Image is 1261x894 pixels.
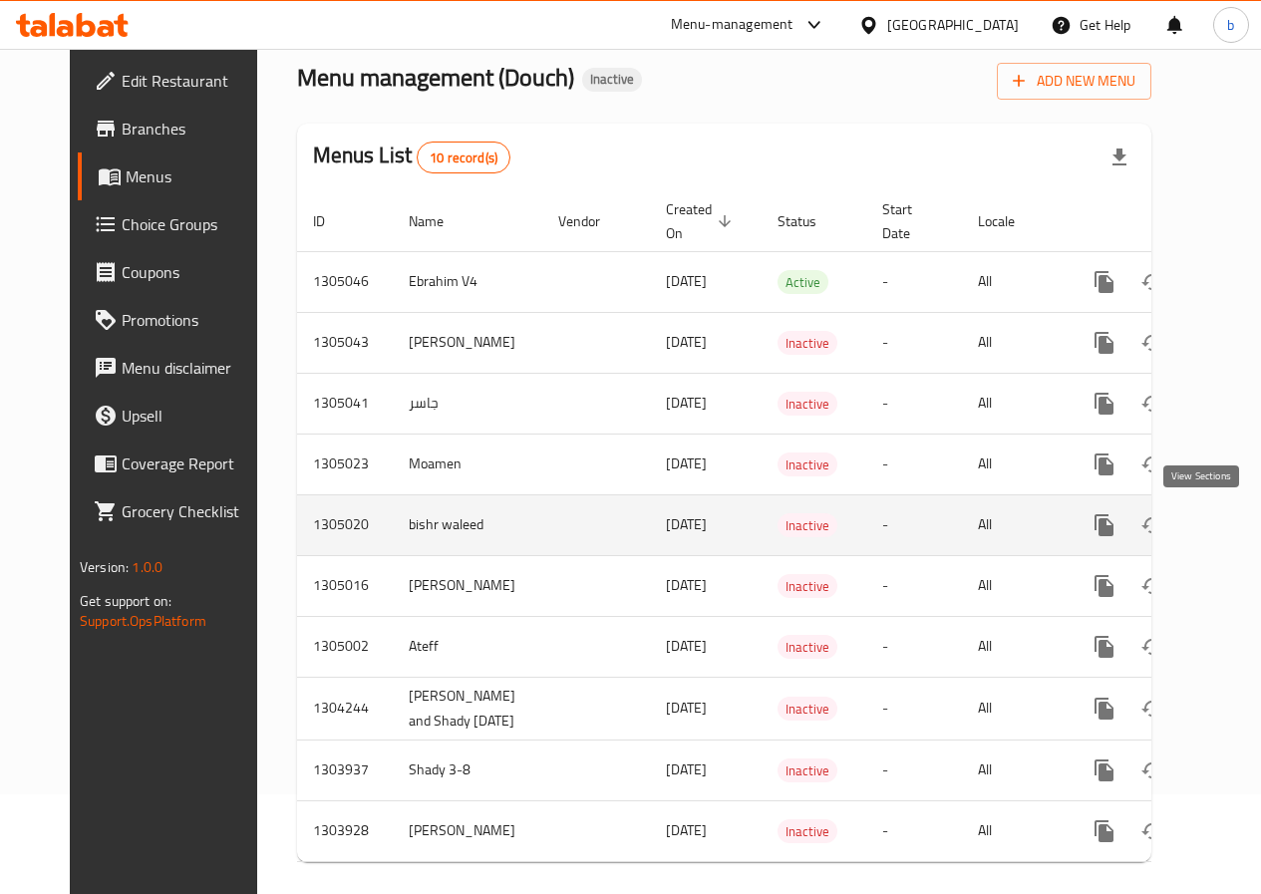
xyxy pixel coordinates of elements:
[1081,380,1128,428] button: more
[866,312,962,373] td: -
[1128,562,1176,610] button: Change Status
[1081,685,1128,733] button: more
[666,268,707,294] span: [DATE]
[666,197,738,245] span: Created On
[297,494,393,555] td: 1305020
[393,373,542,434] td: جاسر
[122,212,264,236] span: Choice Groups
[1081,319,1128,367] button: more
[122,308,264,332] span: Promotions
[666,511,707,537] span: [DATE]
[778,574,837,598] div: Inactive
[1128,441,1176,488] button: Change Status
[313,141,510,173] h2: Menus List
[393,616,542,677] td: Ateff
[393,555,542,616] td: [PERSON_NAME]
[297,616,393,677] td: 1305002
[1128,807,1176,855] button: Change Status
[1081,746,1128,794] button: more
[122,404,264,428] span: Upsell
[778,820,837,843] span: Inactive
[866,494,962,555] td: -
[418,149,509,167] span: 10 record(s)
[122,451,264,475] span: Coverage Report
[866,677,962,740] td: -
[393,434,542,494] td: Moamen
[409,209,470,233] span: Name
[393,494,542,555] td: bishr waleed
[80,554,129,580] span: Version:
[887,14,1019,36] div: [GEOGRAPHIC_DATA]
[393,312,542,373] td: [PERSON_NAME]
[297,800,393,861] td: 1303928
[78,440,280,487] a: Coverage Report
[778,271,828,294] span: Active
[666,695,707,721] span: [DATE]
[778,209,842,233] span: Status
[778,575,837,598] span: Inactive
[122,356,264,380] span: Menu disclaimer
[866,740,962,800] td: -
[866,616,962,677] td: -
[393,800,542,861] td: [PERSON_NAME]
[297,55,574,100] span: Menu management ( Douch )
[778,514,837,537] span: Inactive
[78,392,280,440] a: Upsell
[778,331,837,355] div: Inactive
[582,68,642,92] div: Inactive
[297,312,393,373] td: 1305043
[1013,69,1135,94] span: Add New Menu
[1081,258,1128,306] button: more
[297,555,393,616] td: 1305016
[417,142,510,173] div: Total records count
[297,373,393,434] td: 1305041
[962,373,1065,434] td: All
[962,312,1065,373] td: All
[666,390,707,416] span: [DATE]
[1128,501,1176,549] button: Change Status
[78,105,280,152] a: Branches
[866,373,962,434] td: -
[78,200,280,248] a: Choice Groups
[393,677,542,740] td: [PERSON_NAME] and Shady [DATE]
[778,453,837,476] span: Inactive
[962,251,1065,312] td: All
[997,63,1151,100] button: Add New Menu
[393,740,542,800] td: Shady 3-8
[80,608,206,634] a: Support.OpsPlatform
[122,117,264,141] span: Branches
[1128,380,1176,428] button: Change Status
[778,332,837,355] span: Inactive
[666,572,707,598] span: [DATE]
[1128,319,1176,367] button: Change Status
[1081,441,1128,488] button: more
[666,633,707,659] span: [DATE]
[78,248,280,296] a: Coupons
[666,817,707,843] span: [DATE]
[1096,134,1143,181] div: Export file
[866,800,962,861] td: -
[313,209,351,233] span: ID
[122,260,264,284] span: Coupons
[80,588,171,614] span: Get support on:
[866,555,962,616] td: -
[962,740,1065,800] td: All
[1128,685,1176,733] button: Change Status
[666,450,707,476] span: [DATE]
[126,164,264,188] span: Menus
[778,759,837,782] span: Inactive
[297,677,393,740] td: 1304244
[1128,623,1176,671] button: Change Status
[778,392,837,416] div: Inactive
[778,513,837,537] div: Inactive
[778,393,837,416] span: Inactive
[1081,623,1128,671] button: more
[866,251,962,312] td: -
[778,635,837,659] div: Inactive
[962,677,1065,740] td: All
[1081,807,1128,855] button: more
[866,434,962,494] td: -
[671,13,793,37] div: Menu-management
[1227,14,1234,36] span: b
[582,71,642,88] span: Inactive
